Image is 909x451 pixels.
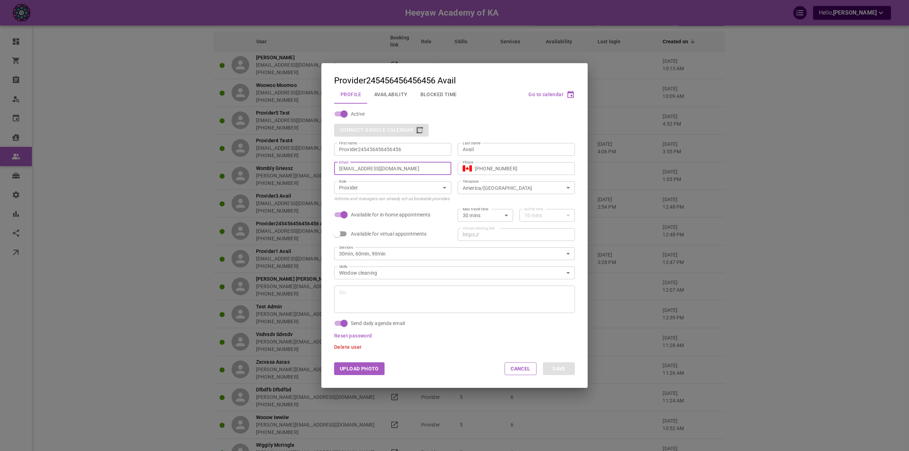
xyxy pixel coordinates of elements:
span: Available for in-home appointments [351,211,430,218]
label: Timezone [463,179,479,184]
button: Open [563,183,573,193]
span: Delete user [334,344,361,350]
div: Window cleaning [339,269,570,276]
span: Admins and managers can already act as bookable providers [334,196,450,201]
label: Skills [339,264,348,269]
span: Active [351,110,365,117]
button: Upload Photo [334,362,385,375]
label: Virtual meeting link [463,226,495,231]
input: +1 (702) 123-4567 [475,165,570,172]
div: 30 mins [463,212,508,219]
label: Services [339,245,353,250]
label: Last name [463,141,480,146]
button: Profile [334,85,368,104]
label: Email [339,160,348,165]
button: Reset password [334,333,372,338]
button: Delete user [334,345,361,350]
div: 30min, 60min, 90min [339,250,570,257]
label: Max travel time [463,207,489,212]
span: Go to calendar [528,92,564,97]
p: https:// [463,231,479,238]
span: Available for virtual appointments [351,230,426,237]
span: Reset password [334,333,372,339]
label: Buffer time [524,207,543,212]
div: 10 mins [524,212,570,219]
button: Availability [368,85,414,104]
div: Provider [339,184,446,191]
div: You cannot connect another user's Google Calendar [334,124,429,137]
div: Provider245456456456456 Avail [334,76,456,85]
button: Cancel [505,362,537,375]
label: First name [339,141,357,146]
span: Send daily agenda email [351,320,405,327]
button: Blocked Time [414,85,463,104]
button: Select country [463,163,472,174]
button: Go to calendar [528,92,575,97]
label: Phone [463,160,474,165]
label: Role [339,179,347,184]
